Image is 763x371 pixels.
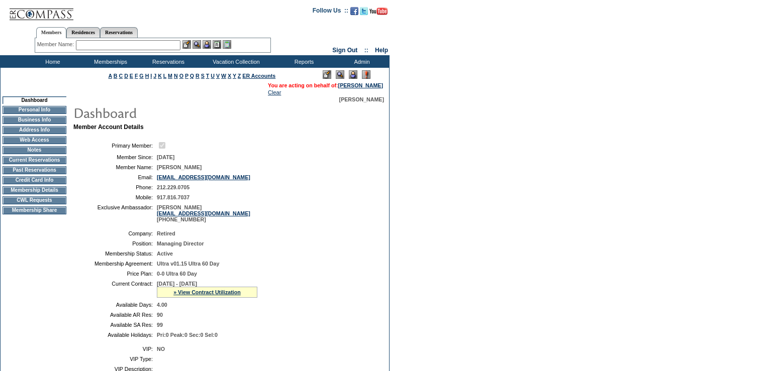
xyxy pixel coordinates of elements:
[3,126,66,134] td: Address Info
[339,96,384,102] span: [PERSON_NAME]
[77,302,153,308] td: Available Days:
[233,73,236,79] a: Y
[185,73,188,79] a: P
[77,164,153,170] td: Member Name:
[77,261,153,267] td: Membership Agreement:
[77,174,153,180] td: Email:
[77,356,153,362] td: VIP Type:
[3,196,66,204] td: CWL Requests
[130,73,133,79] a: E
[77,154,153,160] td: Member Since:
[23,55,80,68] td: Home
[77,230,153,236] td: Company:
[179,73,183,79] a: O
[350,10,358,16] a: Become our fan on Facebook
[77,194,153,200] td: Mobile:
[77,312,153,318] td: Available AR Res:
[158,73,162,79] a: K
[182,40,191,49] img: b_edit.gif
[313,6,348,18] td: Follow Us ::
[332,47,357,54] a: Sign Out
[157,194,189,200] span: 917.816.7037
[3,206,66,214] td: Membership Share
[3,186,66,194] td: Membership Details
[157,230,175,236] span: Retired
[369,10,388,16] a: Subscribe to our YouTube Channel
[168,73,172,79] a: M
[3,156,66,164] td: Current Reservations
[332,55,390,68] td: Admin
[138,55,196,68] td: Reservations
[77,322,153,328] td: Available SA Res:
[77,332,153,338] td: Available Holidays:
[3,96,66,104] td: Dashboard
[157,322,163,328] span: 99
[350,7,358,15] img: Become our fan on Facebook
[77,240,153,246] td: Position:
[360,7,368,15] img: Follow us on Twitter
[157,302,167,308] span: 4.00
[268,89,281,95] a: Clear
[135,73,138,79] a: F
[157,154,174,160] span: [DATE]
[268,82,383,88] span: You are acting on behalf of:
[66,27,100,38] a: Residences
[369,8,388,15] img: Subscribe to our YouTube Channel
[139,73,143,79] a: G
[73,123,144,131] b: Member Account Details
[196,73,200,79] a: R
[77,281,153,298] td: Current Contract:
[145,73,149,79] a: H
[193,40,201,49] img: View
[77,271,153,277] td: Price Plan:
[100,27,138,38] a: Reservations
[364,47,368,54] span: ::
[73,102,274,122] img: pgTtlDashboard.gif
[323,70,331,79] img: Edit Mode
[3,146,66,154] td: Notes
[228,73,231,79] a: X
[157,210,250,216] a: [EMAIL_ADDRESS][DOMAIN_NAME]
[3,116,66,124] td: Business Info
[174,73,178,79] a: N
[238,73,241,79] a: Z
[109,73,112,79] a: A
[157,251,173,257] span: Active
[157,346,165,352] span: NO
[3,106,66,114] td: Personal Info
[77,346,153,352] td: VIP:
[360,10,368,16] a: Follow us on Twitter
[157,271,197,277] span: 0-0 Ultra 60 Day
[196,55,274,68] td: Vacation Collection
[211,73,215,79] a: U
[223,40,231,49] img: b_calculator.gif
[375,47,388,54] a: Help
[157,174,250,180] a: [EMAIL_ADDRESS][DOMAIN_NAME]
[77,204,153,222] td: Exclusive Ambassador:
[163,73,166,79] a: L
[173,289,241,295] a: » View Contract Utilization
[362,70,370,79] img: Log Concern/Member Elevation
[157,164,202,170] span: [PERSON_NAME]
[336,70,344,79] img: View Mode
[3,166,66,174] td: Past Reservations
[114,73,118,79] a: B
[201,73,205,79] a: S
[124,73,128,79] a: D
[157,240,204,246] span: Managing Director
[213,40,221,49] img: Reservations
[3,136,66,144] td: Web Access
[150,73,152,79] a: I
[157,261,219,267] span: Ultra v01.15 Ultra 60 Day
[206,73,210,79] a: T
[349,70,357,79] img: Impersonate
[157,332,218,338] span: Pri:0 Peak:0 Sec:0 Sel:0
[203,40,211,49] img: Impersonate
[77,251,153,257] td: Membership Status:
[190,73,194,79] a: Q
[77,184,153,190] td: Phone:
[157,184,189,190] span: 212.229.0705
[338,82,383,88] a: [PERSON_NAME]
[274,55,332,68] td: Reports
[157,312,163,318] span: 90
